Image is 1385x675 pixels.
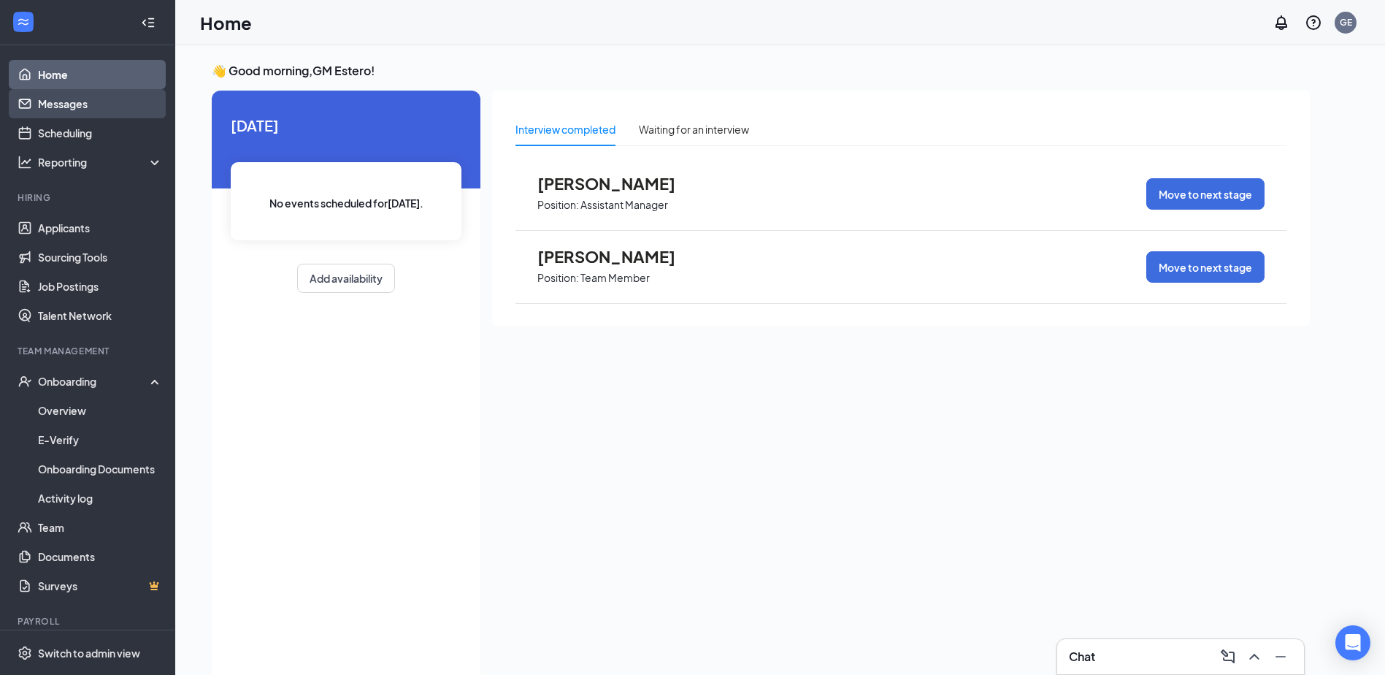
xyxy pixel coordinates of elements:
[141,15,156,30] svg: Collapse
[38,454,163,484] a: Onboarding Documents
[18,646,32,660] svg: Settings
[231,114,461,137] span: [DATE]
[1243,645,1266,668] button: ChevronUp
[580,198,668,212] p: Assistant Manager
[297,264,395,293] button: Add availability
[1272,648,1289,666] svg: Minimize
[212,63,1310,79] h3: 👋 Good morning, GM Estero !
[18,191,160,204] div: Hiring
[200,10,252,35] h1: Home
[639,121,749,137] div: Waiting for an interview
[537,174,698,193] span: [PERSON_NAME]
[1335,625,1370,660] div: Open Intercom Messenger
[1246,648,1263,666] svg: ChevronUp
[1305,14,1322,31] svg: QuestionInfo
[38,60,163,89] a: Home
[1273,14,1290,31] svg: Notifications
[1069,649,1095,665] h3: Chat
[38,425,163,454] a: E-Verify
[38,542,163,571] a: Documents
[38,243,163,272] a: Sourcing Tools
[1269,645,1292,668] button: Minimize
[18,374,32,389] svg: UserCheck
[1146,251,1265,283] button: Move to next stage
[537,247,698,266] span: [PERSON_NAME]
[38,213,163,243] a: Applicants
[1340,16,1352,28] div: GE
[38,118,163,148] a: Scheduling
[38,301,163,330] a: Talent Network
[537,198,579,212] p: Position:
[1146,178,1265,210] button: Move to next stage
[38,646,140,660] div: Switch to admin view
[38,155,164,169] div: Reporting
[18,615,160,628] div: Payroll
[515,121,615,137] div: Interview completed
[38,484,163,513] a: Activity log
[38,374,150,389] div: Onboarding
[38,272,163,301] a: Job Postings
[580,271,650,285] p: Team Member
[38,89,163,118] a: Messages
[38,571,163,600] a: SurveysCrown
[18,345,160,357] div: Team Management
[1219,648,1237,666] svg: ComposeMessage
[269,195,423,211] span: No events scheduled for [DATE] .
[38,396,163,425] a: Overview
[16,15,31,29] svg: WorkstreamLogo
[38,513,163,542] a: Team
[18,155,32,169] svg: Analysis
[537,271,579,285] p: Position:
[1216,645,1240,668] button: ComposeMessage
